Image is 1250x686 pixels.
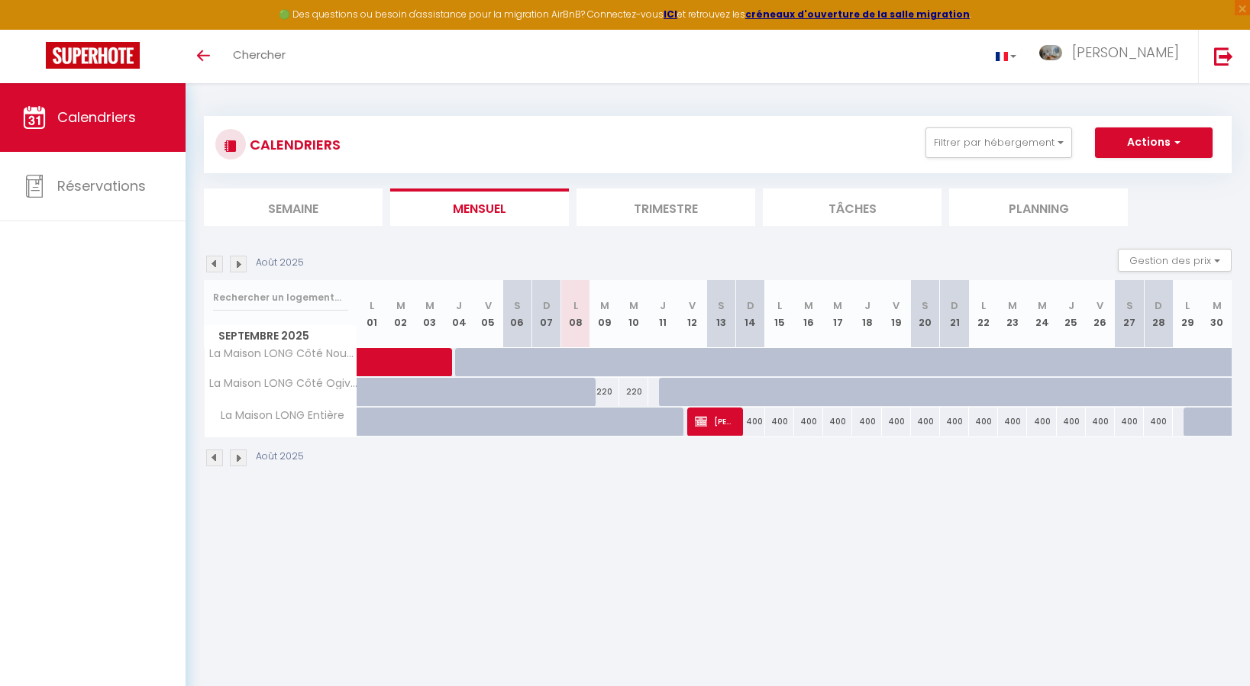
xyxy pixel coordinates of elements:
[736,280,765,348] th: 14
[1115,407,1144,436] div: 400
[951,298,958,313] abbr: D
[205,325,357,347] span: Septembre 2025
[207,348,360,359] span: La Maison LONG Côté Nougat
[1086,407,1115,436] div: 400
[1155,298,1162,313] abbr: D
[882,407,911,436] div: 400
[998,280,1027,348] th: 23
[1144,407,1173,436] div: 400
[1115,280,1144,348] th: 27
[207,407,348,424] span: La Maison LONG Entière
[573,298,578,313] abbr: L
[213,284,348,311] input: Rechercher un logement...
[882,280,911,348] th: 19
[1038,298,1047,313] abbr: M
[415,280,444,348] th: 03
[1126,298,1133,313] abbr: S
[969,407,998,436] div: 400
[246,127,341,162] h3: CALENDRIERS
[794,280,823,348] th: 16
[747,298,754,313] abbr: D
[648,280,677,348] th: 11
[763,188,942,226] li: Tâches
[949,188,1128,226] li: Planning
[1118,249,1232,272] button: Gestion des prix
[1028,30,1198,83] a: ... [PERSON_NAME]
[473,280,502,348] th: 05
[1097,298,1103,313] abbr: V
[925,127,1072,158] button: Filtrer par hébergement
[823,280,852,348] th: 17
[444,280,473,348] th: 04
[543,298,551,313] abbr: D
[794,407,823,436] div: 400
[386,280,415,348] th: 02
[57,176,146,195] span: Réservations
[425,298,434,313] abbr: M
[911,407,940,436] div: 400
[833,298,842,313] abbr: M
[233,47,286,63] span: Chercher
[256,449,304,464] p: Août 2025
[1068,298,1074,313] abbr: J
[1072,43,1179,62] span: [PERSON_NAME]
[893,298,900,313] abbr: V
[221,30,297,83] a: Chercher
[852,407,881,436] div: 400
[1185,298,1190,313] abbr: L
[12,6,58,52] button: Ouvrir le widget de chat LiveChat
[664,8,677,21] a: ICI
[1144,280,1173,348] th: 28
[590,378,619,406] div: 220
[577,188,755,226] li: Trimestre
[981,298,986,313] abbr: L
[256,256,304,270] p: Août 2025
[46,42,140,69] img: Super Booking
[619,378,648,406] div: 220
[1039,45,1062,60] img: ...
[852,280,881,348] th: 18
[718,298,725,313] abbr: S
[736,407,765,436] div: 400
[911,280,940,348] th: 20
[707,280,736,348] th: 13
[1027,407,1056,436] div: 400
[677,280,706,348] th: 12
[940,407,969,436] div: 400
[969,280,998,348] th: 22
[689,298,696,313] abbr: V
[357,280,386,348] th: 01
[619,280,648,348] th: 10
[502,280,531,348] th: 06
[1086,280,1115,348] th: 26
[629,298,638,313] abbr: M
[456,298,462,313] abbr: J
[370,298,374,313] abbr: L
[864,298,870,313] abbr: J
[1095,127,1213,158] button: Actions
[660,298,666,313] abbr: J
[765,280,794,348] th: 15
[600,298,609,313] abbr: M
[745,8,970,21] a: créneaux d'ouverture de la salle migration
[695,407,734,436] span: [PERSON_NAME]
[204,188,383,226] li: Semaine
[777,298,782,313] abbr: L
[940,280,969,348] th: 21
[57,108,136,127] span: Calendriers
[514,298,521,313] abbr: S
[1027,280,1056,348] th: 24
[561,280,590,348] th: 08
[1213,298,1222,313] abbr: M
[532,280,561,348] th: 07
[396,298,405,313] abbr: M
[823,407,852,436] div: 400
[922,298,929,313] abbr: S
[1008,298,1017,313] abbr: M
[998,407,1027,436] div: 400
[1202,280,1232,348] th: 30
[1057,407,1086,436] div: 400
[1057,280,1086,348] th: 25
